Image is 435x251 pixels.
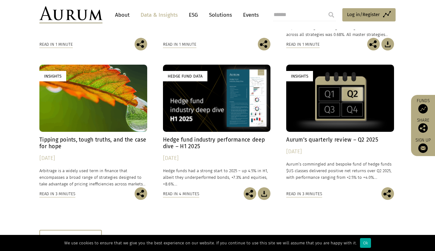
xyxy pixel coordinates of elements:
h4: Tipping points, tough truths, and the case for hope [39,137,147,150]
img: Share this post [135,187,147,200]
a: Events [240,9,259,21]
p: Hedge funds had a strong start to 2025 – up 4.5% in H1, albeit they underperformed bonds, +7.3% a... [163,167,271,187]
img: Aurum [39,6,102,23]
a: Insights Tipping points, tough truths, and the case for hope [DATE] Arbitrage is a widely used te... [39,65,147,187]
a: Sign up [414,137,432,153]
div: Ok [360,238,371,248]
img: Sign up to our newsletter [418,143,428,153]
img: Share this post [258,38,270,50]
div: Hedge Fund Data [163,71,207,81]
div: [DATE] [39,154,147,163]
img: Download Article [381,38,394,50]
img: Share this post [367,38,380,50]
a: Log in/Register [342,8,396,21]
div: Read in 4 minutes [163,190,199,197]
p: Arbitrage is a widely used term in finance that encompasses a broad range of strategies designed ... [39,167,147,187]
img: Share this post [381,187,394,200]
span: Log in/Register [347,11,380,18]
div: [DATE] [286,147,394,156]
img: Share this post [244,187,256,200]
div: Read in 1 minute [163,41,196,48]
div: Show more [39,230,102,247]
a: ESG [186,9,201,21]
div: [DATE] [163,154,271,163]
h4: Hedge fund industry performance deep dive – H1 2025 [163,137,271,150]
h4: Aurum’s quarterly review – Q2 2025 [286,137,394,143]
div: Insights [39,71,66,81]
div: Share [414,118,432,133]
a: Funds [414,98,432,114]
img: Share this post [418,123,428,133]
p: Aurum’s commingled and bespoke fund of hedge funds $US classes delivered positive net returns ove... [286,161,394,181]
a: Insights Aurum’s quarterly review – Q2 2025 [DATE] Aurum’s commingled and bespoke fund of hedge f... [286,65,394,187]
img: Access Funds [418,104,428,114]
img: Share this post [135,38,147,50]
div: Insights [286,71,313,81]
a: About [112,9,133,21]
img: Download Article [258,187,270,200]
div: Read in 1 minute [39,41,73,48]
div: Read in 1 minute [286,41,320,48]
a: Hedge Fund Data Hedge fund industry performance deep dive – H1 2025 [DATE] Hedge funds had a stro... [163,65,271,187]
div: Read in 3 minutes [286,190,322,197]
a: Solutions [206,9,235,21]
a: Data & Insights [137,9,181,21]
div: Read in 3 minutes [39,190,75,197]
input: Submit [325,9,338,21]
